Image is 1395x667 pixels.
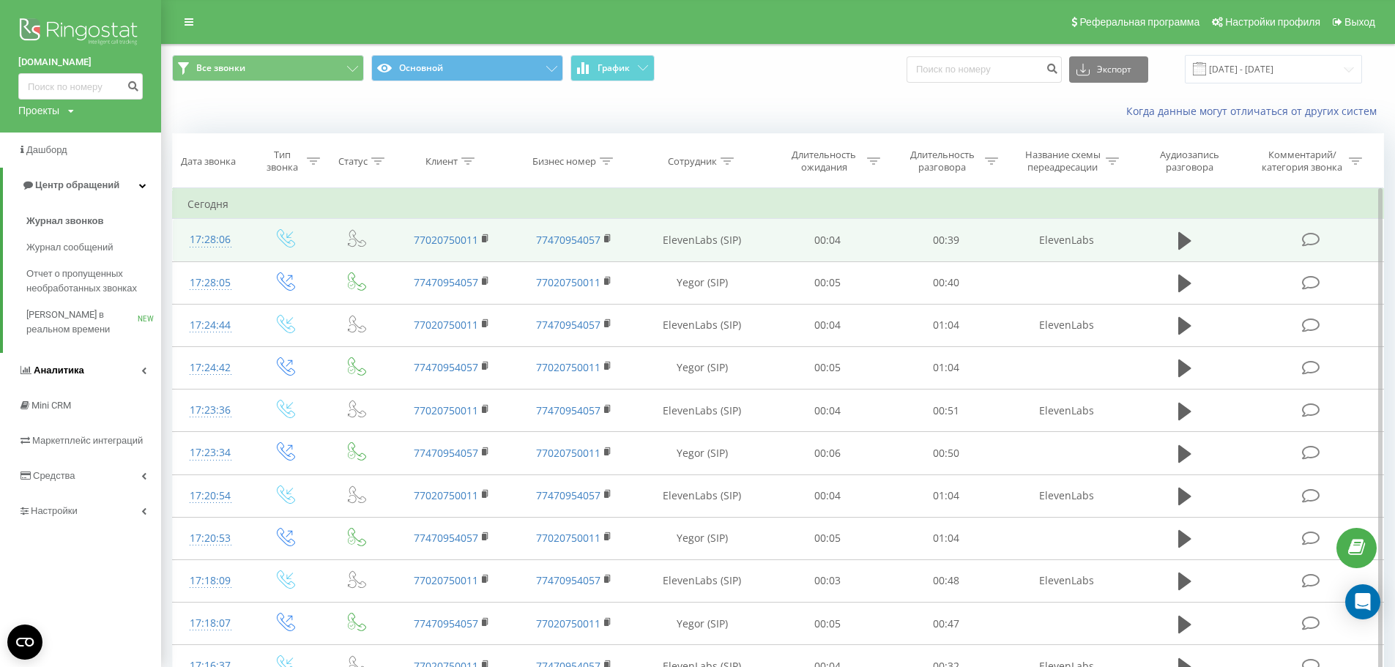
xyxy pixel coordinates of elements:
td: 00:04 [768,304,886,346]
td: 00:47 [887,603,1005,645]
a: 77470954057 [536,403,600,417]
td: ElevenLabs [1005,390,1128,432]
div: 17:18:09 [187,567,234,595]
td: 01:04 [887,474,1005,517]
a: 77470954057 [536,233,600,247]
span: [PERSON_NAME] в реальном времени [26,308,138,337]
div: 17:24:42 [187,354,234,382]
a: 77470954057 [414,275,478,289]
td: 00:50 [887,432,1005,474]
a: 77020750011 [536,531,600,545]
a: Центр обращений [3,168,161,203]
a: 77470954057 [536,573,600,587]
td: ElevenLabs (SIP) [636,390,768,432]
div: 17:23:36 [187,396,234,425]
td: Yegor (SIP) [636,261,768,304]
div: Дата звонка [181,155,236,168]
div: Длительность разговора [903,149,981,174]
td: ElevenLabs (SIP) [636,304,768,346]
div: 17:28:05 [187,269,234,297]
span: Средства [33,470,75,481]
button: График [570,55,655,81]
td: ElevenLabs (SIP) [636,219,768,261]
span: Дашборд [26,144,67,155]
input: Поиск по номеру [18,73,143,100]
div: 17:20:53 [187,524,234,553]
span: Настройки профиля [1225,16,1320,28]
td: 00:48 [887,559,1005,602]
td: 00:03 [768,559,886,602]
td: Yegor (SIP) [636,432,768,474]
div: 17:28:06 [187,226,234,254]
input: Поиск по номеру [907,56,1062,83]
div: Проекты [18,103,59,118]
span: Реферальная программа [1079,16,1199,28]
td: 00:05 [768,346,886,389]
div: 17:23:34 [187,439,234,467]
td: 00:51 [887,390,1005,432]
td: 01:04 [887,304,1005,346]
div: 17:18:07 [187,609,234,638]
a: 77020750011 [414,488,478,502]
button: Экспорт [1069,56,1148,83]
a: 77020750011 [536,616,600,630]
div: Статус [338,155,368,168]
span: Журнал звонков [26,214,103,228]
a: 77470954057 [414,531,478,545]
div: Тип звонка [261,149,303,174]
td: 00:06 [768,432,886,474]
td: 00:04 [768,219,886,261]
span: Маркетплейс интеграций [32,435,143,446]
a: Отчет о пропущенных необработанных звонках [26,261,161,302]
img: Ringostat logo [18,15,143,51]
td: Yegor (SIP) [636,517,768,559]
a: 77020750011 [414,403,478,417]
td: ElevenLabs (SIP) [636,474,768,517]
td: 00:04 [768,390,886,432]
span: Выход [1344,16,1375,28]
div: Комментарий/категория звонка [1260,149,1345,174]
div: Название схемы переадресации [1024,149,1102,174]
div: Аудиозапись разговора [1142,149,1237,174]
a: [PERSON_NAME] в реальном времениNEW [26,302,161,343]
div: Open Intercom Messenger [1345,584,1380,619]
div: Клиент [425,155,458,168]
div: Бизнес номер [532,155,596,168]
button: Все звонки [172,55,364,81]
span: Аналитика [34,365,84,376]
a: 77470954057 [414,616,478,630]
td: 00:05 [768,603,886,645]
span: Настройки [31,505,78,516]
td: ElevenLabs [1005,304,1128,346]
a: Когда данные могут отличаться от других систем [1126,104,1384,118]
td: ElevenLabs [1005,559,1128,602]
div: 17:24:44 [187,311,234,340]
a: 77020750011 [536,360,600,374]
a: 77020750011 [536,446,600,460]
td: 00:04 [768,474,886,517]
td: 00:05 [768,261,886,304]
td: ElevenLabs [1005,474,1128,517]
a: 77020750011 [414,318,478,332]
div: Длительность ожидания [785,149,863,174]
td: ElevenLabs (SIP) [636,559,768,602]
a: Журнал звонков [26,208,161,234]
a: 77020750011 [536,275,600,289]
td: Yegor (SIP) [636,603,768,645]
div: Сотрудник [668,155,717,168]
span: Журнал сообщений [26,240,113,255]
span: Mini CRM [31,400,71,411]
td: 00:05 [768,517,886,559]
a: 77470954057 [536,318,600,332]
a: [DOMAIN_NAME] [18,55,143,70]
span: Центр обращений [35,179,119,190]
td: Yegor (SIP) [636,346,768,389]
a: 77020750011 [414,573,478,587]
a: 77470954057 [414,446,478,460]
div: 17:20:54 [187,482,234,510]
td: 01:04 [887,346,1005,389]
button: Open CMP widget [7,625,42,660]
a: 77470954057 [536,488,600,502]
td: 00:39 [887,219,1005,261]
a: Журнал сообщений [26,234,161,261]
